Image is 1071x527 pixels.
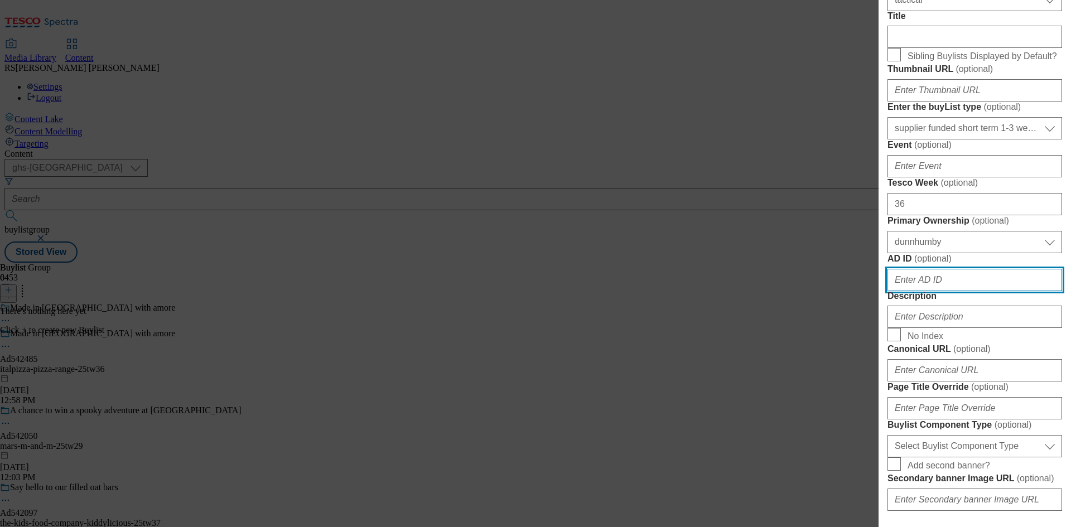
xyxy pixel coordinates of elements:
input: Enter Thumbnail URL [887,79,1062,101]
label: Tesco Week [887,177,1062,188]
span: ( optional ) [1017,473,1054,483]
label: AD ID [887,253,1062,264]
span: ( optional ) [995,420,1032,429]
span: Add second banner? [908,461,990,471]
span: ( optional ) [914,140,952,149]
input: Enter Secondary banner Image URL [887,489,1062,511]
label: Description [887,291,1062,301]
span: ( optional ) [956,64,993,74]
input: Enter Description [887,306,1062,328]
span: ( optional ) [972,216,1009,225]
label: Event [887,139,1062,151]
label: Secondary Banner Link URL [887,511,1062,522]
span: ( optional ) [940,178,978,187]
span: Sibling Buylists Displayed by Default? [908,51,1057,61]
label: Secondary banner Image URL [887,473,1062,484]
label: Thumbnail URL [887,64,1062,75]
span: ( optional ) [971,382,1009,391]
label: Title [887,11,1062,21]
label: Page Title Override [887,381,1062,393]
input: Enter Event [887,155,1062,177]
label: Canonical URL [887,344,1062,355]
input: Enter Canonical URL [887,359,1062,381]
span: No Index [908,331,943,341]
label: Enter the buyList type [887,101,1062,113]
span: ( optional ) [953,344,991,354]
span: ( optional ) [914,254,952,263]
label: Buylist Component Type [887,419,1062,431]
input: Enter AD ID [887,269,1062,291]
input: Enter Tesco Week [887,193,1062,215]
input: Enter Page Title Override [887,397,1062,419]
input: Enter Title [887,26,1062,48]
label: Primary Ownership [887,215,1062,226]
span: ( optional ) [983,102,1021,112]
